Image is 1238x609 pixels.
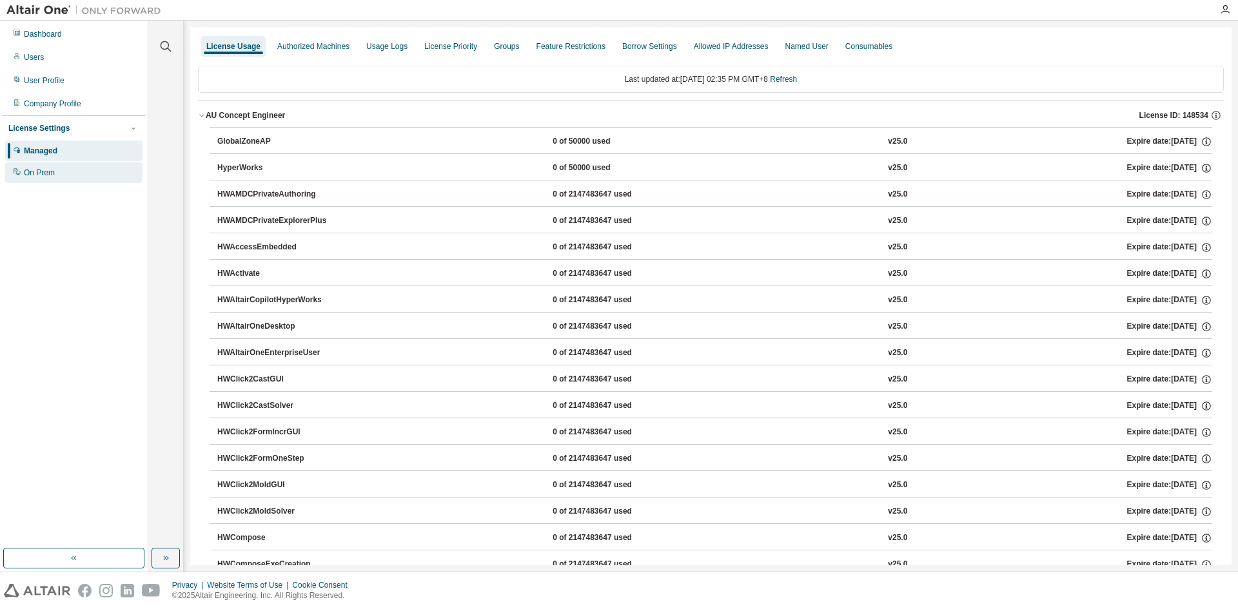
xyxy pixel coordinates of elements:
[217,128,1212,156] button: GlobalZoneAP0 of 50000 usedv25.0Expire date:[DATE]
[4,584,70,597] img: altair_logo.svg
[1127,506,1212,517] div: Expire date: [DATE]
[217,268,333,280] div: HWActivate
[217,321,333,333] div: HWAltairOneDesktop
[553,453,669,465] div: 0 of 2147483647 used
[142,584,161,597] img: youtube.svg
[24,52,44,63] div: Users
[217,445,1212,473] button: HWClick2FormOneStep0 of 2147483647 usedv25.0Expire date:[DATE]
[553,268,669,280] div: 0 of 2147483647 used
[217,427,333,438] div: HWClick2FormIncrGUI
[888,215,907,227] div: v25.0
[888,559,907,570] div: v25.0
[217,524,1212,552] button: HWCompose0 of 2147483647 usedv25.0Expire date:[DATE]
[217,498,1212,526] button: HWClick2MoldSolver0 of 2147483647 usedv25.0Expire date:[DATE]
[172,590,355,601] p: © 2025 Altair Engineering, Inc. All Rights Reserved.
[770,75,797,84] a: Refresh
[888,479,907,491] div: v25.0
[1127,268,1212,280] div: Expire date: [DATE]
[888,453,907,465] div: v25.0
[24,99,81,109] div: Company Profile
[217,260,1212,288] button: HWActivate0 of 2147483647 usedv25.0Expire date:[DATE]
[78,584,92,597] img: facebook.svg
[1139,110,1208,121] span: License ID: 148534
[24,29,62,39] div: Dashboard
[1127,242,1212,253] div: Expire date: [DATE]
[888,268,907,280] div: v25.0
[217,365,1212,394] button: HWClick2CastGUI0 of 2147483647 usedv25.0Expire date:[DATE]
[553,347,669,359] div: 0 of 2147483647 used
[553,400,669,412] div: 0 of 2147483647 used
[553,532,669,544] div: 0 of 2147483647 used
[888,427,907,438] div: v25.0
[198,66,1224,93] div: Last updated at: [DATE] 02:35 PM GMT+8
[217,233,1212,262] button: HWAccessEmbedded0 of 2147483647 usedv25.0Expire date:[DATE]
[217,471,1212,499] button: HWClick2MoldGUI0 of 2147483647 usedv25.0Expire date:[DATE]
[217,550,1212,579] button: HWComposeExeCreation0 of 2147483647 usedv25.0Expire date:[DATE]
[1127,559,1212,570] div: Expire date: [DATE]
[217,453,333,465] div: HWClick2FormOneStep
[217,215,333,227] div: HWAMDCPrivateExplorerPlus
[217,136,333,148] div: GlobalZoneAP
[217,154,1212,182] button: HyperWorks0 of 50000 usedv25.0Expire date:[DATE]
[217,162,333,174] div: HyperWorks
[6,4,168,17] img: Altair One
[1127,479,1212,491] div: Expire date: [DATE]
[217,180,1212,209] button: HWAMDCPrivateAuthoring0 of 2147483647 usedv25.0Expire date:[DATE]
[206,110,285,121] div: AU Concept Engineer
[217,347,333,359] div: HWAltairOneEnterpriseUser
[1127,321,1212,333] div: Expire date: [DATE]
[888,136,907,148] div: v25.0
[553,374,669,385] div: 0 of 2147483647 used
[99,584,113,597] img: instagram.svg
[217,506,333,517] div: HWClick2MoldSolver
[277,41,349,52] div: Authorized Machines
[888,506,907,517] div: v25.0
[217,189,333,200] div: HWAMDCPrivateAuthoring
[888,295,907,306] div: v25.0
[217,339,1212,367] button: HWAltairOneEnterpriseUser0 of 2147483647 usedv25.0Expire date:[DATE]
[845,41,892,52] div: Consumables
[553,506,669,517] div: 0 of 2147483647 used
[121,584,134,597] img: linkedin.svg
[217,374,333,385] div: HWClick2CastGUI
[198,101,1224,130] button: AU Concept EngineerLicense ID: 148534
[207,580,292,590] div: Website Terms of Use
[217,242,333,253] div: HWAccessEmbedded
[888,374,907,385] div: v25.0
[1127,215,1212,227] div: Expire date: [DATE]
[1127,374,1212,385] div: Expire date: [DATE]
[217,479,333,491] div: HWClick2MoldGUI
[1127,532,1212,544] div: Expire date: [DATE]
[1127,295,1212,306] div: Expire date: [DATE]
[888,532,907,544] div: v25.0
[424,41,477,52] div: License Priority
[172,580,207,590] div: Privacy
[553,559,669,570] div: 0 of 2147483647 used
[217,559,333,570] div: HWComposeExeCreation
[888,162,907,174] div: v25.0
[553,321,669,333] div: 0 of 2147483647 used
[1127,162,1212,174] div: Expire date: [DATE]
[217,418,1212,447] button: HWClick2FormIncrGUI0 of 2147483647 usedv25.0Expire date:[DATE]
[217,400,333,412] div: HWClick2CastSolver
[888,347,907,359] div: v25.0
[553,162,669,174] div: 0 of 50000 used
[366,41,408,52] div: Usage Logs
[1127,427,1212,438] div: Expire date: [DATE]
[217,532,333,544] div: HWCompose
[553,136,669,148] div: 0 of 50000 used
[24,168,55,178] div: On Prem
[1127,189,1212,200] div: Expire date: [DATE]
[292,580,355,590] div: Cookie Consent
[24,146,57,156] div: Managed
[785,41,828,52] div: Named User
[217,295,333,306] div: HWAltairCopilotHyperWorks
[217,313,1212,341] button: HWAltairOneDesktop0 of 2147483647 usedv25.0Expire date:[DATE]
[888,321,907,333] div: v25.0
[217,392,1212,420] button: HWClick2CastSolver0 of 2147483647 usedv25.0Expire date:[DATE]
[888,242,907,253] div: v25.0
[1127,347,1212,359] div: Expire date: [DATE]
[553,479,669,491] div: 0 of 2147483647 used
[553,215,669,227] div: 0 of 2147483647 used
[622,41,677,52] div: Borrow Settings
